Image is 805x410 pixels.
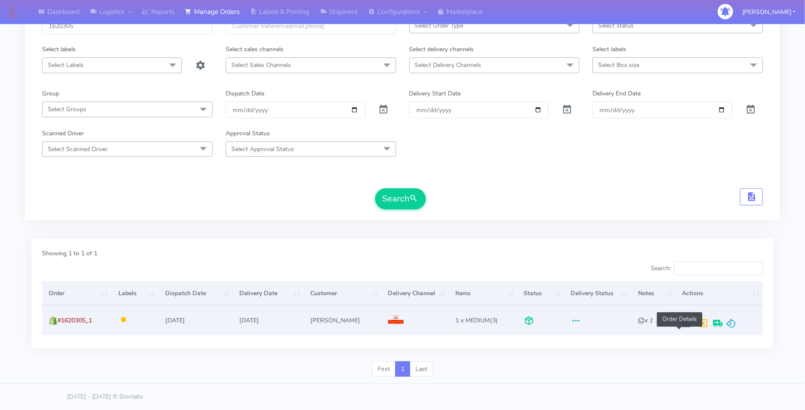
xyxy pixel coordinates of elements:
[42,45,76,54] label: Select labels
[48,105,86,113] span: Select Groups
[226,129,270,138] label: Approval Status
[409,89,461,98] label: Delivery Start Date
[455,316,490,325] span: 1 x MEDIUM
[48,61,84,69] span: Select Labels
[736,3,802,21] button: [PERSON_NAME]
[231,145,294,153] span: Select Approval Status
[233,305,304,335] td: [DATE]
[638,316,653,325] i: x 1
[415,21,464,30] span: Select Order Type
[42,89,59,98] label: Group
[159,305,233,335] td: [DATE]
[42,129,84,138] label: Scanned Driver
[651,262,763,276] label: Search:
[226,18,396,34] input: Customer Reference(email,phone)
[48,145,108,153] span: Select Scanned Driver
[42,282,112,305] th: Order: activate to sort column ascending
[598,21,634,30] span: Select status
[676,282,763,305] th: Actions: activate to sort column ascending
[112,282,159,305] th: Labels: activate to sort column ascending
[598,61,639,69] span: Select Box size
[564,282,631,305] th: Delivery Status: activate to sort column ascending
[674,262,763,276] input: Search:
[231,61,291,69] span: Select Sales Channels
[415,61,482,69] span: Select Delivery Channels
[375,188,426,209] button: Search
[455,316,498,325] span: (3)
[517,282,564,305] th: Status: activate to sort column ascending
[233,282,304,305] th: Delivery Date: activate to sort column ascending
[42,249,97,258] label: Showing 1 to 1 of 1
[159,282,233,305] th: Dispatch Date: activate to sort column ascending
[592,89,641,98] label: Delivery End Date
[304,282,381,305] th: Customer: activate to sort column ascending
[57,316,92,325] span: #1620305_1
[226,45,284,54] label: Select sales channels
[449,282,517,305] th: Items: activate to sort column ascending
[592,45,626,54] label: Select labels
[382,282,449,305] th: Delivery Channel: activate to sort column ascending
[631,282,676,305] th: Notes: activate to sort column ascending
[49,316,57,325] img: shopify.png
[226,89,264,98] label: Dispatch Date
[42,18,213,34] input: Order Id
[395,361,410,377] a: 1
[304,305,381,335] td: [PERSON_NAME]
[388,315,404,326] img: Royal Mail
[409,45,474,54] label: Select delivery channels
